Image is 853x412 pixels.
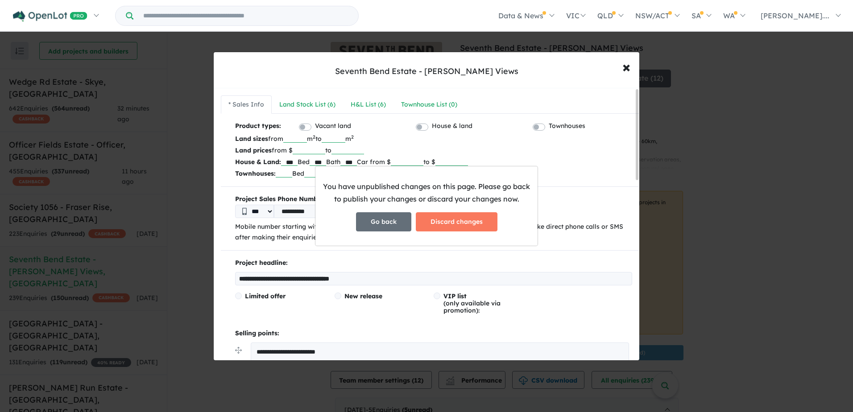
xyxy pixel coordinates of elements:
span: [PERSON_NAME].... [761,11,829,20]
button: Go back [356,212,411,231]
input: Try estate name, suburb, builder or developer [135,6,356,25]
img: Openlot PRO Logo White [13,11,87,22]
button: Discard changes [416,212,497,231]
p: You have unpublished changes on this page. Please go back to publish your changes or discard your... [323,181,530,205]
